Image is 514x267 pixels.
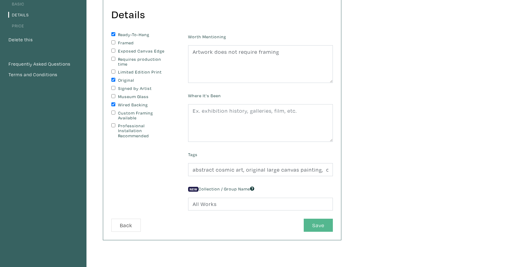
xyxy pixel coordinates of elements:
label: Museum Glass [118,94,169,99]
label: Professional Installation Recommended [118,123,169,139]
a: Price [8,23,24,29]
input: Ex. 202X, Landscape Collection, etc. [188,198,333,211]
span: New [188,187,198,192]
label: Where It's Been [188,92,221,99]
label: Custom Framing Available [118,111,169,121]
label: Original [118,78,169,83]
h2: Details [111,8,145,21]
label: Tags [188,151,198,158]
label: Wired Backing [118,102,169,108]
a: Frequently Asked Questions [8,60,78,68]
label: Signed by Artist [118,86,169,91]
label: Framed [118,40,169,46]
label: Requires production time [118,57,169,67]
label: Ready-To-Hang [118,32,169,37]
a: Terms and Conditions [8,71,78,79]
a: Basic [8,1,24,7]
a: Details [8,12,29,18]
label: Limited Edition Print [118,70,169,75]
label: Collection / Group Name [188,186,254,192]
label: Exposed Canvas Edge [118,49,169,54]
button: Back [111,219,141,232]
button: Delete this [8,36,33,44]
button: Save [304,219,333,232]
label: Worth Mentioning [188,33,226,40]
input: Ex. abstracts, blue, minimalist, people, animals, bright, etc. [188,163,333,176]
